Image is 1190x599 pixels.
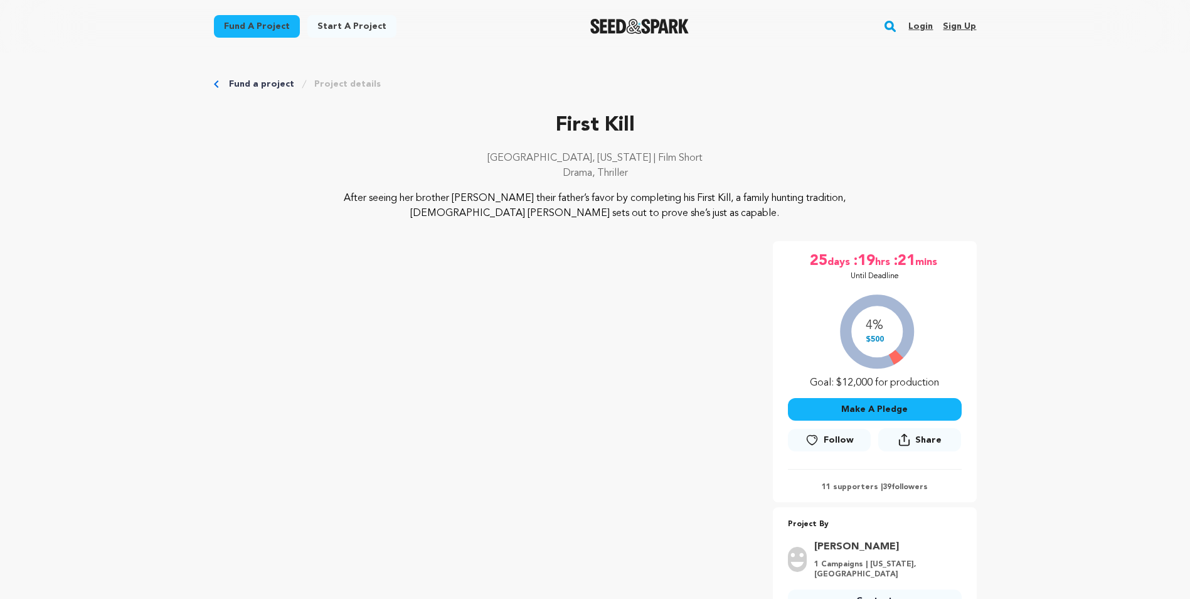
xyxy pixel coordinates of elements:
[878,428,961,451] button: Share
[788,398,962,421] button: Make A Pledge
[307,15,396,38] a: Start a project
[229,78,294,90] a: Fund a project
[853,251,875,271] span: :19
[814,559,954,580] p: 1 Campaigns | [US_STATE], [GEOGRAPHIC_DATA]
[810,251,827,271] span: 25
[214,78,977,90] div: Breadcrumb
[915,251,940,271] span: mins
[214,151,977,166] p: [GEOGRAPHIC_DATA], [US_STATE] | Film Short
[824,434,854,446] span: Follow
[214,15,300,38] a: Fund a project
[214,166,977,181] p: Drama, Thriller
[214,111,977,141] p: First Kill
[788,517,962,532] p: Project By
[851,271,899,281] p: Until Deadline
[814,539,954,554] a: Goto Fleming Faith profile
[893,251,915,271] span: :21
[875,251,893,271] span: hrs
[827,251,853,271] span: days
[290,191,900,221] p: After seeing her brother [PERSON_NAME] their father’s favor by completing his First Kill, a famil...
[788,547,807,572] img: user.png
[788,429,871,451] a: Follow
[590,19,689,34] a: Seed&Spark Homepage
[883,483,891,491] span: 39
[908,16,933,36] a: Login
[943,16,976,36] a: Sign up
[878,428,961,456] span: Share
[590,19,689,34] img: Seed&Spark Logo Dark Mode
[915,434,942,446] span: Share
[314,78,381,90] a: Project details
[788,482,962,492] p: 11 supporters | followers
